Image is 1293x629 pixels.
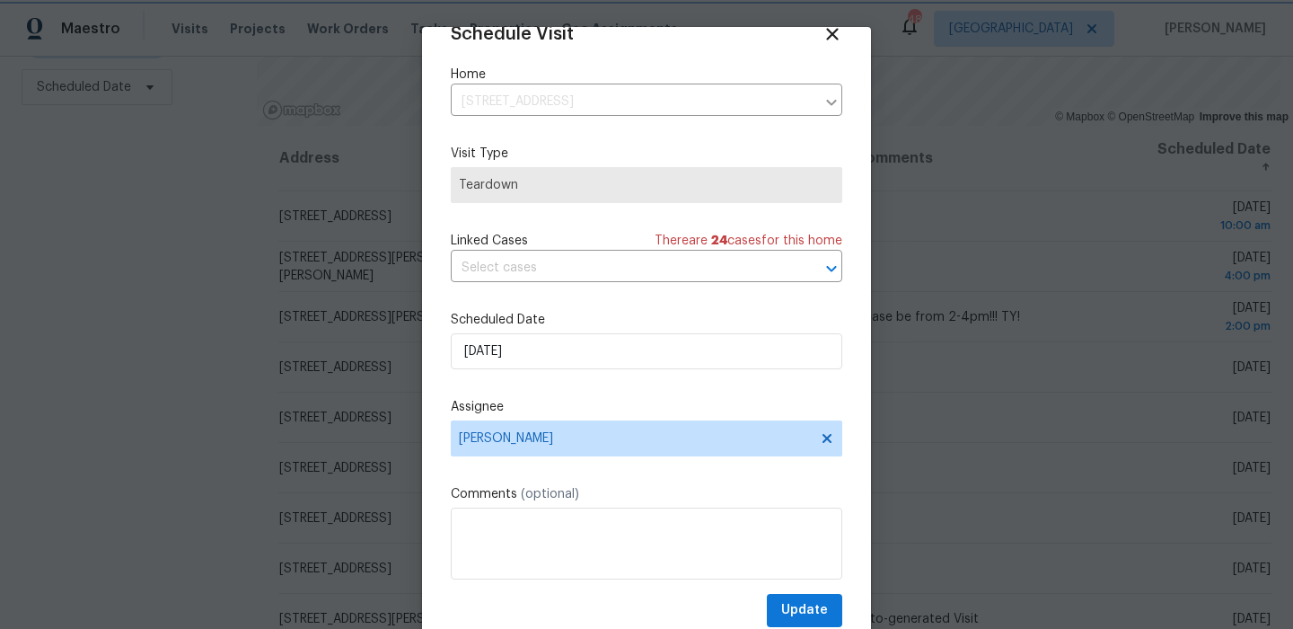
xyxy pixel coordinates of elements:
label: Scheduled Date [451,311,842,329]
span: Schedule Visit [451,25,574,43]
label: Visit Type [451,145,842,163]
input: Enter in an address [451,88,815,116]
span: [PERSON_NAME] [459,431,811,446]
label: Assignee [451,398,842,416]
label: Comments [451,485,842,503]
span: 24 [711,235,727,247]
span: Close [822,24,842,44]
span: Update [781,599,828,622]
span: (optional) [521,488,579,501]
label: Home [451,66,842,84]
span: Linked Cases [451,232,528,250]
button: Update [767,594,842,627]
span: There are case s for this home [655,232,842,250]
button: Open [819,256,844,281]
input: M/D/YYYY [451,333,842,369]
span: Teardown [459,176,834,194]
input: Select cases [451,254,792,282]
